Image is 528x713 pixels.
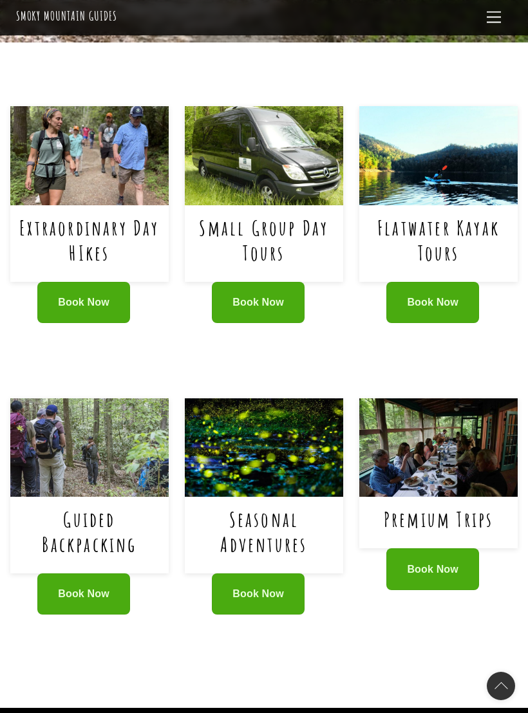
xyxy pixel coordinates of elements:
span: Book Now [407,564,458,575]
a: Book Now [386,548,479,589]
span: Book Now [58,297,109,308]
img: Premium Trips [359,398,518,497]
span: Book Now [58,588,109,600]
a: Book Now [386,282,479,323]
a: Smoky Mountain Guides [16,8,117,24]
a: Seasonal Adventures [220,506,307,557]
a: Small Group Day Tours [199,214,328,265]
img: Flatwater Kayak Tours [359,106,518,205]
span: Book Now [407,297,458,308]
a: Book Now [212,573,305,615]
a: Guided Backpacking [42,506,137,557]
a: Book Now [37,282,130,323]
a: Menu [481,5,507,30]
a: Book Now [37,573,130,615]
img: Seasonal Adventures [185,398,343,497]
img: Small Group Day Tours [185,106,343,205]
a: Book Now [212,282,305,323]
span: Book Now [232,297,284,308]
img: Extraordinary Day HIkes [10,106,169,205]
span: Book Now [232,588,284,600]
img: Guided Backpacking [10,398,169,497]
a: Premium Trips [384,506,494,532]
a: Flatwater Kayak Tours [377,214,500,265]
a: Extraordinary Day HIkes [19,214,159,265]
